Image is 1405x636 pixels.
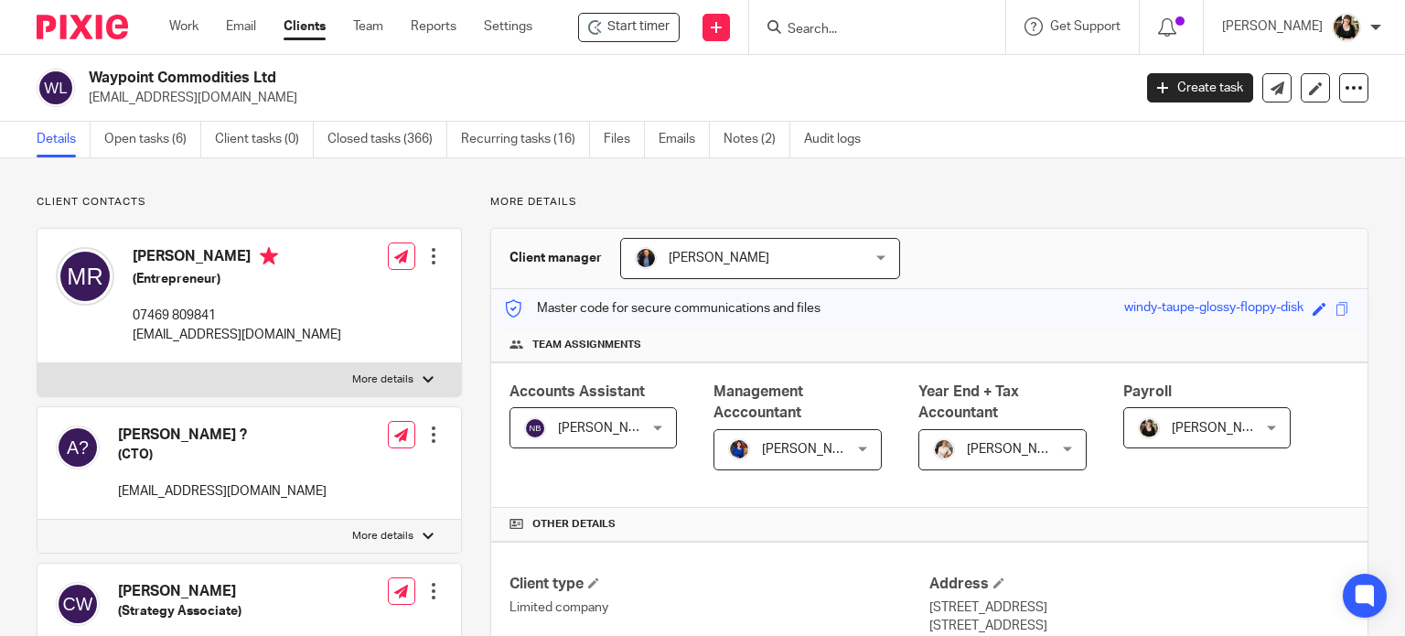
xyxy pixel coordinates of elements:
[327,122,447,157] a: Closed tasks (366)
[133,307,341,325] p: 07469 809841
[353,17,383,36] a: Team
[133,326,341,344] p: [EMAIL_ADDRESS][DOMAIN_NAME]
[56,426,100,469] img: %3E %3Ctext x='21' fill='%23ffffff' font-family='aktiv-grotesk,-apple-system,BlinkMacSystemFont,S...
[133,270,341,288] h5: (Entrepreneur)
[260,247,278,265] i: Primary
[804,122,874,157] a: Audit logs
[929,598,1349,617] p: [STREET_ADDRESS]
[118,446,327,464] h5: (CTO)
[37,195,462,210] p: Client contacts
[226,17,256,36] a: Email
[133,247,341,270] h4: [PERSON_NAME]
[1138,417,1160,439] img: Helen%20Campbell.jpeg
[1124,298,1303,319] div: windy-taupe-glossy-floppy-disk
[118,582,327,601] h4: [PERSON_NAME]
[669,252,769,264] span: [PERSON_NAME]
[56,582,100,626] img: svg%3E
[490,195,1368,210] p: More details
[1147,73,1253,102] a: Create task
[604,122,645,157] a: Files
[484,17,532,36] a: Settings
[89,89,1120,107] p: [EMAIL_ADDRESS][DOMAIN_NAME]
[1222,17,1323,36] p: [PERSON_NAME]
[524,417,546,439] img: svg%3E
[659,122,710,157] a: Emails
[929,617,1349,635] p: [STREET_ADDRESS]
[411,17,456,36] a: Reports
[37,122,91,157] a: Details
[786,22,950,38] input: Search
[607,17,670,37] span: Start timer
[89,69,914,88] h2: Waypoint Commodities Ltd
[933,438,955,460] img: Kayleigh%20Henson.jpeg
[713,384,803,420] span: Management Acccountant
[118,482,327,501] p: [EMAIL_ADDRESS][DOMAIN_NAME]
[118,426,327,445] h4: [PERSON_NAME] ?
[1172,422,1272,435] span: [PERSON_NAME]
[56,247,114,306] img: svg%3E
[509,249,602,267] h3: Client manager
[762,443,863,456] span: [PERSON_NAME]
[532,338,641,352] span: Team assignments
[352,372,413,387] p: More details
[461,122,590,157] a: Recurring tasks (16)
[635,247,657,269] img: martin-hickman.jpg
[967,443,1067,456] span: [PERSON_NAME]
[929,575,1349,594] h4: Address
[509,575,929,594] h4: Client type
[1123,384,1172,399] span: Payroll
[724,122,790,157] a: Notes (2)
[578,13,680,42] div: Waypoint Commodities Ltd
[352,529,413,544] p: More details
[918,384,1019,420] span: Year End + Tax Accountant
[728,438,750,460] img: Nicole.jpeg
[532,517,616,532] span: Other details
[558,422,659,435] span: [PERSON_NAME]
[169,17,198,36] a: Work
[509,598,929,617] p: Limited company
[1050,20,1121,33] span: Get Support
[118,602,327,620] h5: (Strategy Associate)
[104,122,201,157] a: Open tasks (6)
[505,299,820,318] p: Master code for secure communications and files
[37,15,128,39] img: Pixie
[509,384,645,399] span: Accounts Assistant
[284,17,326,36] a: Clients
[1332,13,1361,42] img: Helen%20Campbell.jpeg
[215,122,314,157] a: Client tasks (0)
[37,69,75,107] img: svg%3E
